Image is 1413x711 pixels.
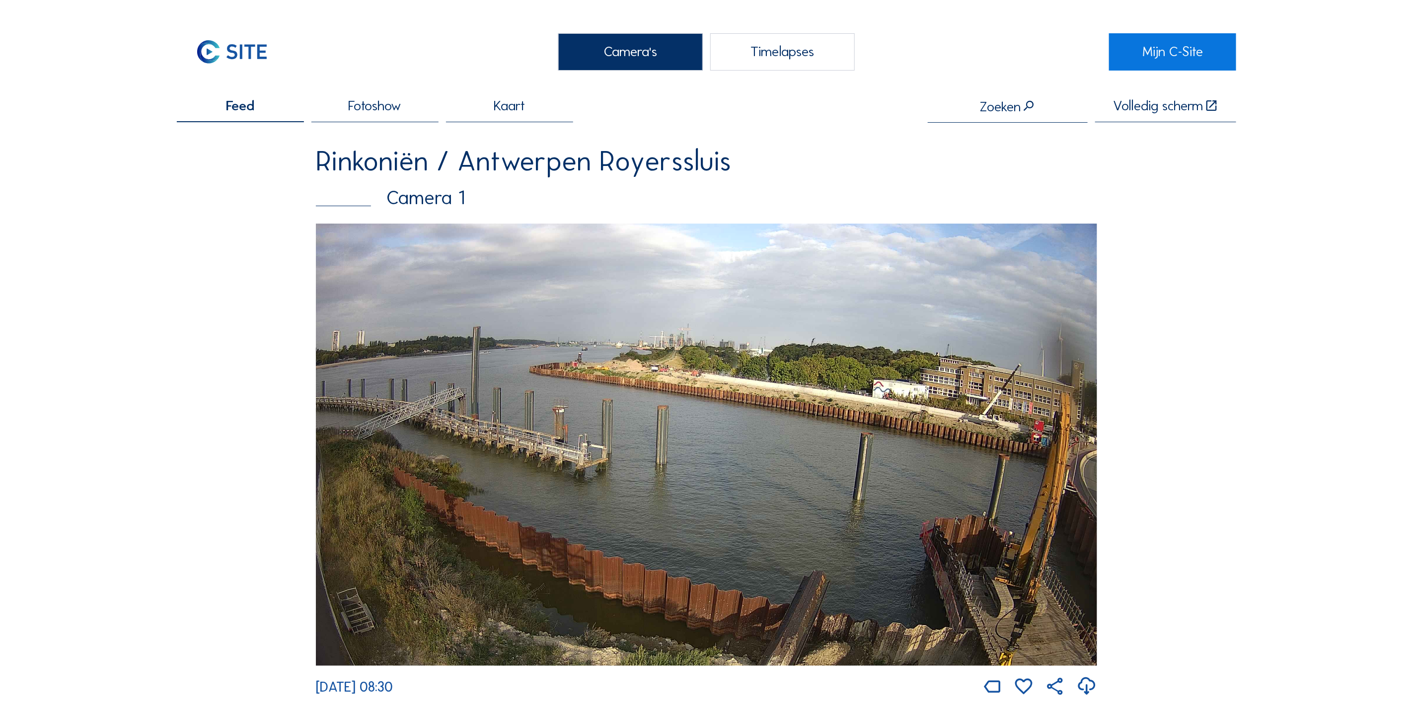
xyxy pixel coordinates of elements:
[494,99,525,113] span: Kaart
[710,33,854,71] div: Timelapses
[177,33,304,71] a: C-SITE Logo
[226,99,254,113] span: Feed
[316,148,1097,175] div: Rinkoniën / Antwerpen Royerssluis
[1109,33,1236,71] a: Mijn C-Site
[1113,99,1203,113] div: Volledig scherm
[177,33,288,71] img: C-SITE Logo
[316,188,1097,207] div: Camera 1
[316,224,1097,666] img: Image
[348,99,401,113] span: Fotoshow
[316,678,393,695] span: [DATE] 08:30
[558,33,702,71] div: Camera's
